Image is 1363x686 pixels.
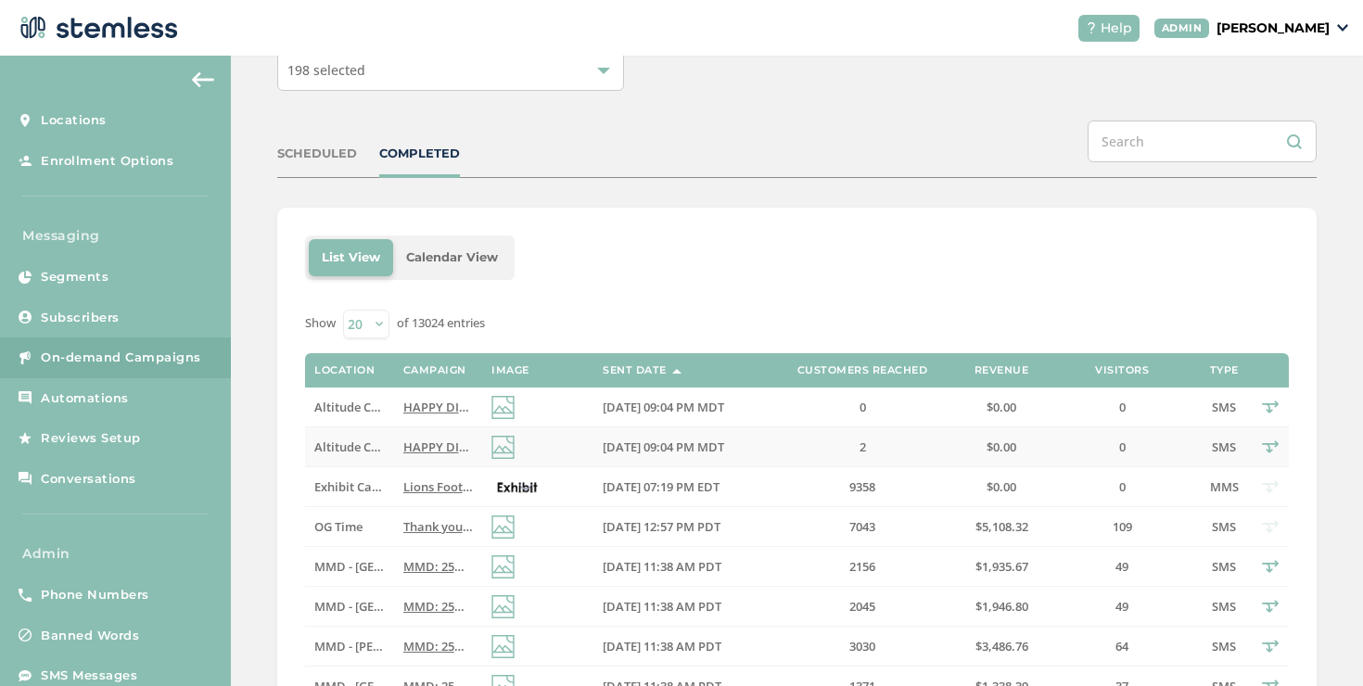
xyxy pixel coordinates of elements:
img: glitter-stars-b7820f95.gif [155,420,192,457]
label: SMS [1205,559,1242,575]
span: Altitude Cannabis Dispensary 1100 [314,399,514,415]
span: 2156 [849,558,875,575]
span: [DATE] 11:38 AM PDT [603,638,721,654]
label: Image [491,364,529,376]
img: vowvpIqmWEVwMNX3MZRhoSPVDZheGMEBHFQW6.jpg [491,476,543,499]
img: icon-img-d887fa0c.svg [491,515,515,539]
label: 0 [1057,479,1187,495]
span: 2 [860,438,866,455]
span: $3,486.76 [975,638,1028,654]
span: [DATE] 07:19 PM EDT [603,478,720,495]
span: 0 [1119,399,1126,415]
label: SMS [1205,639,1242,654]
span: Thank you for being a valued customer! We've got your insider specials here: Reply END to cancel [403,518,956,535]
label: $3,486.76 [964,639,1038,654]
label: 3030 [779,639,946,654]
label: 49 [1057,559,1187,575]
span: MMS [1210,478,1239,495]
label: Lions Football & Pizza in our Lounge and much more all month! Only at The Exhibit Port Huron. Cli... [403,479,473,495]
label: MMD - Marina Del Rey [314,639,384,654]
div: SCHEDULED [277,145,357,163]
span: SMS [1212,518,1236,535]
label: SMS [1205,439,1242,455]
span: 0 [860,399,866,415]
img: icon-img-d887fa0c.svg [491,396,515,419]
label: HAPPY DIME DAY Reply END to cancel [403,439,473,455]
span: Phone Numbers [41,586,149,604]
span: Help [1101,19,1132,38]
label: 09/09/2025 07:19 PM EDT [603,479,760,495]
label: 0 [1057,400,1187,415]
img: icon-help-white-03924b79.svg [1086,22,1097,33]
label: $0.00 [964,479,1038,495]
span: Segments [41,268,108,286]
label: $0.00 [964,400,1038,415]
img: logo-dark-0685b13c.svg [15,9,178,46]
label: HAPPY DIME DAY Reply END to cancel [403,400,473,415]
label: 2045 [779,599,946,615]
span: 9358 [849,478,875,495]
label: SMS [1205,599,1242,615]
span: [DATE] 09:04 PM MDT [603,438,724,455]
span: Exhibit Cannabis - [GEOGRAPHIC_DATA] [314,478,541,495]
span: $5,108.32 [975,518,1028,535]
span: $0.00 [987,438,1016,455]
img: icon-img-d887fa0c.svg [491,436,515,459]
span: 7043 [849,518,875,535]
div: ADMIN [1154,19,1210,38]
img: icon-sort-1e1d7615.svg [672,369,681,374]
span: SMS [1212,399,1236,415]
span: SMS [1212,558,1236,575]
span: 49 [1115,598,1128,615]
li: Calendar View [393,239,511,276]
span: Subscribers [41,309,120,327]
span: Reviews Setup [41,429,141,448]
label: MMD - Hollywood [314,599,384,615]
label: OG Time [314,519,384,535]
label: 0 [1057,439,1187,455]
span: HAPPY DIME DAY Reply END to cancel [403,438,620,455]
img: icon_down-arrow-small-66adaf34.svg [1337,24,1348,32]
label: $0.00 [964,439,1038,455]
label: Thank you for being a valued customer! We've got your insider specials here: Reply END to cancel [403,519,473,535]
label: MMD: 25% OFF Big Bags every Tue/Wed in September! Click for details & MORE DEALS 🤩 Reply END to c... [403,599,473,615]
span: 2045 [849,598,875,615]
span: [DATE] 11:38 AM PDT [603,558,721,575]
span: Locations [41,111,107,130]
label: MMS [1205,479,1242,495]
label: $1,946.80 [964,599,1038,615]
label: Location [314,364,375,376]
label: Visitors [1095,364,1149,376]
label: 09/09/2025 12:57 PM PDT [603,519,760,535]
label: Altitude Cannabis Dispensary 8110 [314,439,384,455]
p: [PERSON_NAME] [1217,19,1330,38]
span: SMS Messages [41,667,137,685]
span: MMD: 25% OFF Big Bags every Tue/Wed in September! Click for details & MORE DEALS 🤩 Reply END to c... [403,558,1025,575]
img: icon-img-d887fa0c.svg [491,555,515,578]
span: $1,935.67 [975,558,1028,575]
span: OG Time [314,518,363,535]
label: MMD: 25% OFF Big Bags every Tue/Wed in September! Click for details & MORE DEALS 🤩 Reply END to c... [403,639,473,654]
span: Banned Words [41,627,139,645]
span: $0.00 [987,399,1016,415]
label: MMD - Redwood City [314,559,384,575]
span: [DATE] 12:57 PM PDT [603,518,720,535]
span: SMS [1212,438,1236,455]
label: 49 [1057,599,1187,615]
label: 2 [779,439,946,455]
label: of 13024 entries [397,314,485,333]
span: MMD - [PERSON_NAME] [314,638,450,654]
label: 09/09/2025 09:04 PM MDT [603,400,760,415]
span: Altitude Cannabis Dispensary 8110 [314,438,514,455]
label: SMS [1205,519,1242,535]
span: SMS [1212,598,1236,615]
label: Customers Reached [797,364,928,376]
span: 3030 [849,638,875,654]
label: Campaign [403,364,466,376]
iframe: Chat Widget [1270,597,1363,686]
label: Show [305,314,336,333]
span: 49 [1115,558,1128,575]
label: 0 [779,400,946,415]
label: $5,108.32 [964,519,1038,535]
span: Enrollment Options [41,152,173,171]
